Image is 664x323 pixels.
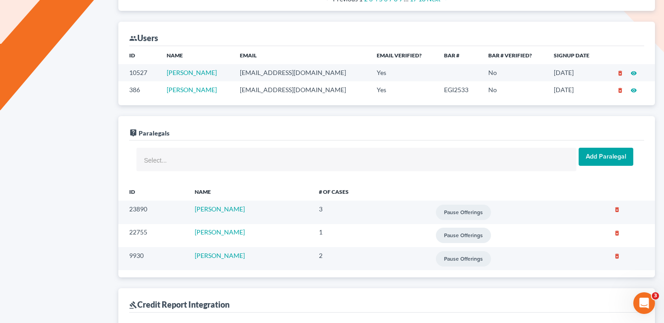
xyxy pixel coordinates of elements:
[233,64,369,81] td: [EMAIL_ADDRESS][DOMAIN_NAME]
[167,86,217,94] a: [PERSON_NAME]
[129,129,137,137] i: live_help
[118,81,159,98] td: 386
[129,34,137,42] i: group
[436,251,491,267] input: Pause offerings
[129,301,137,309] i: gavel
[369,81,437,98] td: Yes
[597,253,637,259] button: delete_forever
[633,292,655,314] iframe: Intercom live chat
[547,81,603,98] td: [DATE]
[369,46,437,64] th: Email Verified?
[617,70,623,76] i: delete_forever
[597,230,637,236] button: delete_forever
[579,148,633,166] input: Add Paralegal
[118,247,188,270] td: 9930
[195,205,245,213] a: [PERSON_NAME]
[129,299,229,310] div: Credit Report Integration
[159,46,233,64] th: Name
[118,201,188,224] td: 23890
[167,69,217,76] a: [PERSON_NAME]
[631,86,637,94] a: visibility
[118,46,159,64] th: ID
[195,228,245,236] a: [PERSON_NAME]
[547,46,603,64] th: Signup Date
[118,224,188,247] td: 22755
[436,228,491,243] input: Pause offerings
[437,46,481,64] th: Bar #
[617,86,623,94] a: delete_forever
[617,87,623,94] i: delete_forever
[195,252,245,259] a: [PERSON_NAME]
[652,292,659,300] span: 3
[614,206,620,213] i: delete_forever
[187,183,312,201] th: NAME
[233,81,369,98] td: [EMAIL_ADDRESS][DOMAIN_NAME]
[631,69,637,76] a: visibility
[129,33,158,43] div: Users
[481,46,547,64] th: Bar # Verified?
[233,46,369,64] th: Email
[312,247,397,270] td: 2
[631,70,637,76] i: visibility
[118,64,159,81] td: 10527
[118,183,188,201] th: ID
[481,64,547,81] td: No
[631,87,637,94] i: visibility
[481,81,547,98] td: No
[597,206,637,213] button: delete_forever
[312,224,397,247] td: 1
[312,201,397,224] td: 3
[614,230,620,236] i: delete_forever
[614,253,620,259] i: delete_forever
[437,81,481,98] td: EGI2533
[139,129,169,137] span: Paralegals
[436,205,491,220] input: Pause offerings
[312,183,397,201] th: # of Cases
[369,64,437,81] td: Yes
[617,69,623,76] a: delete_forever
[547,64,603,81] td: [DATE]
